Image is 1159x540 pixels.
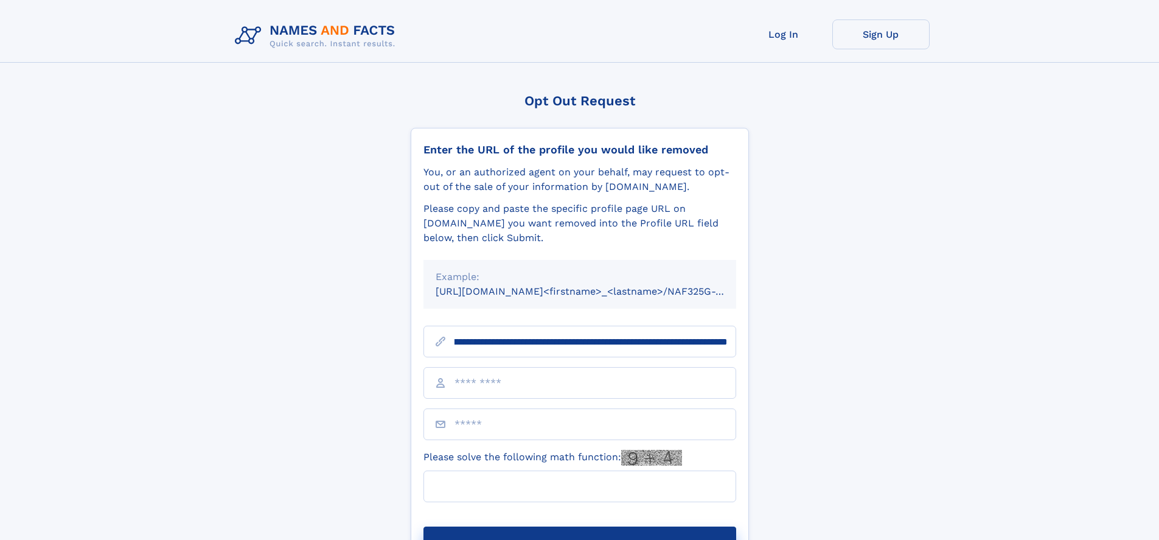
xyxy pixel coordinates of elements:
[436,270,724,284] div: Example:
[735,19,832,49] a: Log In
[423,450,682,466] label: Please solve the following math function:
[230,19,405,52] img: Logo Names and Facts
[423,202,736,245] div: Please copy and paste the specific profile page URL on [DOMAIN_NAME] you want removed into the Pr...
[832,19,930,49] a: Sign Up
[423,143,736,156] div: Enter the URL of the profile you would like removed
[423,165,736,194] div: You, or an authorized agent on your behalf, may request to opt-out of the sale of your informatio...
[436,286,759,297] small: [URL][DOMAIN_NAME]<firstname>_<lastname>/NAF325G-xxxxxxxx
[411,93,749,108] div: Opt Out Request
